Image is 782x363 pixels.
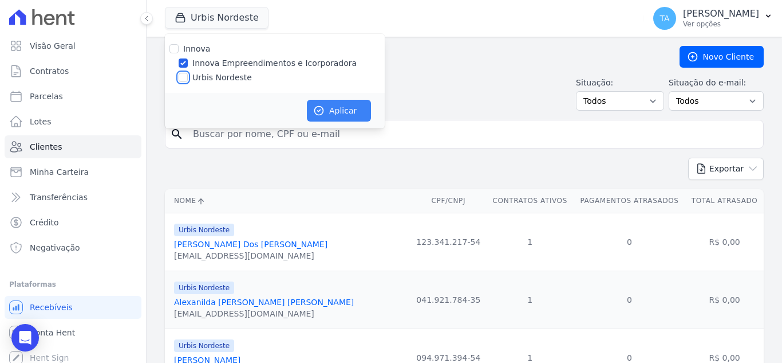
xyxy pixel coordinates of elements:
a: Transferências [5,186,141,209]
span: Clientes [30,141,62,153]
a: Lotes [5,110,141,133]
td: 1 [487,213,574,271]
a: Recebíveis [5,296,141,319]
span: Urbis Nordeste [174,339,234,352]
span: Lotes [30,116,52,127]
span: Visão Geral [30,40,76,52]
button: Aplicar [307,100,371,122]
a: Minha Carteira [5,161,141,184]
th: Contratos Ativos [487,189,574,213]
th: CPF/CNPJ [410,189,487,213]
span: Recebíveis [30,302,73,313]
div: Plataformas [9,278,137,291]
p: Ver opções [683,19,759,29]
i: search [170,127,184,141]
a: Clientes [5,135,141,158]
span: TA [660,14,670,22]
td: 123.341.217-54 [410,213,487,271]
a: Alexanilda [PERSON_NAME] [PERSON_NAME] [174,298,354,307]
input: Buscar por nome, CPF ou e-mail [186,123,759,146]
a: [PERSON_NAME] Dos [PERSON_NAME] [174,240,327,249]
td: 1 [487,271,574,329]
a: Conta Hent [5,321,141,344]
span: Parcelas [30,91,63,102]
th: Nome [165,189,410,213]
div: Open Intercom Messenger [11,324,39,352]
td: 0 [574,271,685,329]
h2: Clientes [165,46,661,67]
span: Urbis Nordeste [174,224,234,236]
span: Minha Carteira [30,166,89,178]
span: Transferências [30,192,88,203]
td: R$ 0,00 [685,271,764,329]
a: Crédito [5,211,141,234]
span: Urbis Nordeste [174,282,234,294]
p: [PERSON_NAME] [683,8,759,19]
th: Total Atrasado [685,189,764,213]
a: Visão Geral [5,34,141,57]
a: Novo Cliente [680,46,764,68]
a: Negativação [5,236,141,259]
button: Exportar [688,158,764,180]
span: Crédito [30,217,59,228]
td: R$ 0,00 [685,213,764,271]
a: Parcelas [5,85,141,108]
span: Negativação [30,242,80,253]
label: Innova Empreendimentos e Icorporadora [192,57,357,69]
label: Situação do e-mail: [669,77,764,89]
td: 0 [574,213,685,271]
label: Situação: [576,77,664,89]
span: Contratos [30,65,69,77]
button: TA [PERSON_NAME] Ver opções [644,2,782,34]
a: Contratos [5,60,141,83]
td: 041.921.784-35 [410,271,487,329]
label: Innova [183,44,210,53]
div: [EMAIL_ADDRESS][DOMAIN_NAME] [174,308,354,319]
th: Pagamentos Atrasados [574,189,685,213]
span: Conta Hent [30,327,75,338]
div: [EMAIL_ADDRESS][DOMAIN_NAME] [174,250,327,261]
button: Urbis Nordeste [165,7,268,29]
label: Urbis Nordeste [192,72,252,84]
